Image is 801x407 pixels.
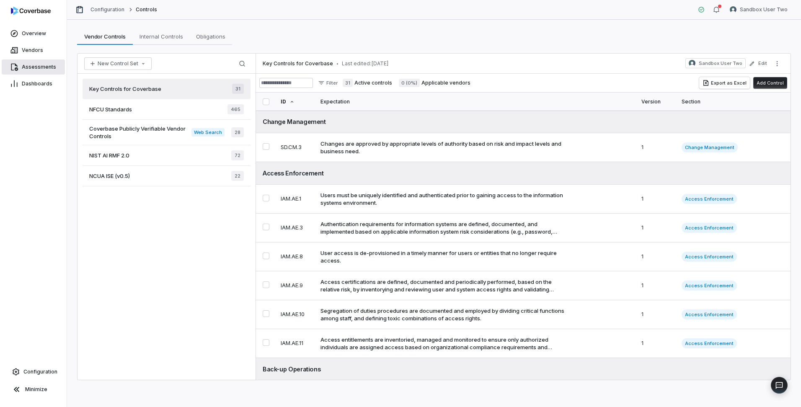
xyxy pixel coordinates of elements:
[89,85,161,93] span: Key Controls for Coverbase
[682,252,737,262] span: Access Enforcement
[2,59,65,75] a: Assessments
[699,77,750,89] button: Export as Excel
[276,300,315,329] td: IAM.AE.10
[636,185,677,214] td: 1
[699,60,742,67] span: Sandbox User Two
[682,281,737,291] span: Access Enforcement
[399,79,470,87] label: Applicable vendors
[263,143,269,150] button: Select SD.CM.3 control
[343,79,392,87] label: Active controls
[89,106,132,113] span: NFCU Standards
[770,57,784,70] button: More actions
[191,128,225,137] span: Web Search
[83,145,251,166] a: NIST AI RMF 2.072
[22,80,52,87] span: Dashboards
[636,300,677,329] td: 1
[11,7,51,15] img: logo-D7KZi-bG.svg
[89,125,191,140] span: Coverbase Publicly Verifiable Vendor Controls
[232,84,244,94] span: 31
[682,309,737,319] span: Access Enforcement
[725,3,793,16] button: Sandbox User Two avatarSandbox User Two
[689,60,695,67] img: Sandbox User Two avatar
[83,120,251,145] a: Coverbase Publicly Verifiable Vendor ControlsWeb Search28
[641,93,672,111] div: Version
[326,80,338,86] span: Filter
[25,386,47,393] span: Minimize
[276,133,315,162] td: SD.CM.3
[320,93,631,111] div: Expectation
[281,93,310,111] div: ID
[753,77,787,89] button: Add Control
[136,31,186,42] span: Internal Controls
[23,368,57,375] span: Configuration
[263,252,269,259] button: Select IAM.AE.8 control
[320,220,566,235] div: Authentication requirements for information systems are defined, documented, and implemented base...
[276,185,315,214] td: IAM.AE.1
[231,171,244,181] span: 22
[22,64,56,70] span: Assessments
[636,242,677,271] td: 1
[193,31,229,42] span: Obligations
[263,60,333,67] span: Key Controls for Coverbase
[263,224,269,230] button: Select IAM.AE.3 control
[276,214,315,242] td: IAM.AE.3
[263,169,784,178] div: Access Enforcement
[740,6,788,13] span: Sandbox User Two
[315,78,341,88] button: Filter
[343,79,353,87] span: 31
[83,79,251,99] a: Key Controls for Coverbase31
[320,140,566,155] div: Changes are approved by appropriate levels of authority based on risk and impact levels and busin...
[636,133,677,162] td: 1
[89,172,130,180] span: NCUA ISE (v0.5)
[263,310,269,317] button: Select IAM.AE.10 control
[2,76,65,91] a: Dashboards
[320,278,566,293] div: Access certifications are defined, documented and periodically performed, based on the relative r...
[276,242,315,271] td: IAM.AE.8
[682,194,737,204] span: Access Enforcement
[263,365,784,374] div: Back-up Operations
[231,150,244,160] span: 72
[276,329,315,358] td: IAM.AE.11
[747,56,770,71] button: Edit
[89,152,129,159] span: NIST AI RMF 2.0
[320,307,566,322] div: Segregation of duties procedures are documented and employed by dividing critical functions among...
[83,99,251,120] a: NFCU Standards465
[227,104,244,114] span: 465
[2,43,65,58] a: Vendors
[636,214,677,242] td: 1
[2,26,65,41] a: Overview
[682,223,737,233] span: Access Enforcement
[83,166,251,186] a: NCUA ISE (v0.5)22
[81,31,129,42] span: Vendor Controls
[3,364,63,379] a: Configuration
[263,339,269,346] button: Select IAM.AE.11 control
[636,271,677,300] td: 1
[399,79,420,87] span: 0 (0%)
[3,381,63,398] button: Minimize
[320,191,566,206] div: Users must be uniquely identified and authenticated prior to gaining access to the information sy...
[231,127,244,137] span: 28
[136,6,157,13] span: Controls
[682,142,738,152] span: Change Management
[263,195,269,201] button: Select IAM.AE.1 control
[276,271,315,300] td: IAM.AE.9
[320,336,566,351] div: Access entitlements are inventoried, managed and monitored to ensure only authorized individuals ...
[682,93,784,111] div: Section
[84,57,152,70] button: New Control Set
[263,281,269,288] button: Select IAM.AE.9 control
[682,338,737,348] span: Access Enforcement
[90,6,125,13] a: Configuration
[636,329,677,358] td: 1
[342,60,389,67] span: Last edited: [DATE]
[320,249,566,264] div: User access is de-provisioned in a timely manner for users or entities that no longer require acc...
[730,6,736,13] img: Sandbox User Two avatar
[263,117,784,126] div: Change Management
[22,47,43,54] span: Vendors
[22,30,46,37] span: Overview
[336,61,338,67] span: •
